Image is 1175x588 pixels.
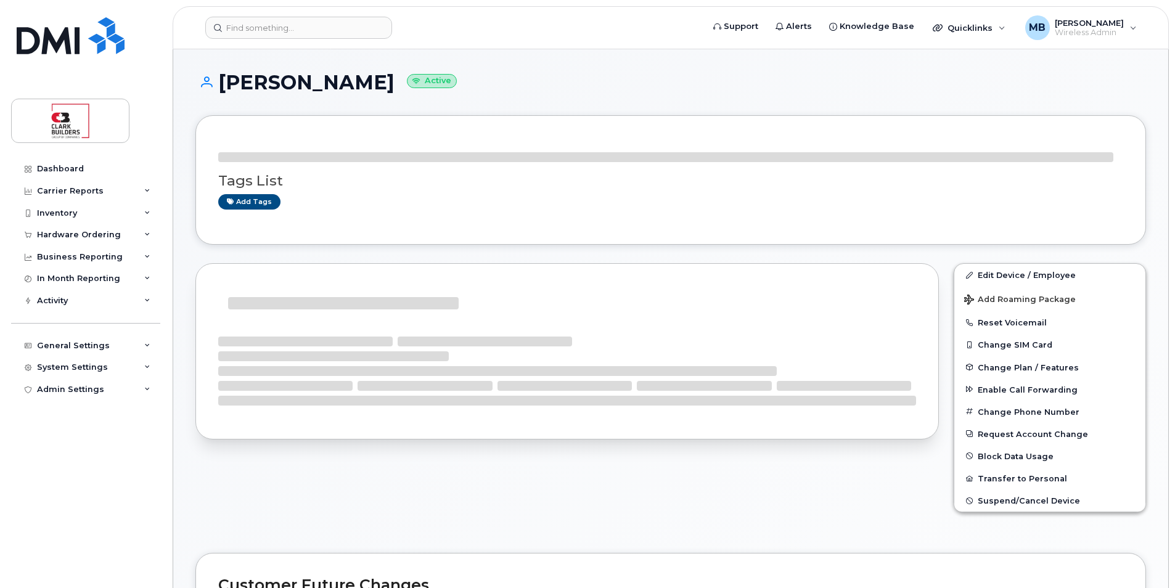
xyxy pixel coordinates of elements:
small: Active [407,74,457,88]
button: Block Data Usage [954,445,1145,467]
a: Edit Device / Employee [954,264,1145,286]
button: Suspend/Cancel Device [954,489,1145,512]
button: Request Account Change [954,423,1145,445]
button: Add Roaming Package [954,286,1145,311]
button: Change Plan / Features [954,356,1145,378]
button: Enable Call Forwarding [954,378,1145,401]
h3: Tags List [218,173,1123,189]
button: Change SIM Card [954,333,1145,356]
span: Add Roaming Package [964,295,1076,306]
span: Change Plan / Features [978,362,1079,372]
a: Add tags [218,194,280,210]
span: Enable Call Forwarding [978,385,1078,394]
span: Suspend/Cancel Device [978,496,1080,505]
h1: [PERSON_NAME] [195,71,1146,93]
button: Reset Voicemail [954,311,1145,333]
button: Change Phone Number [954,401,1145,423]
button: Transfer to Personal [954,467,1145,489]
